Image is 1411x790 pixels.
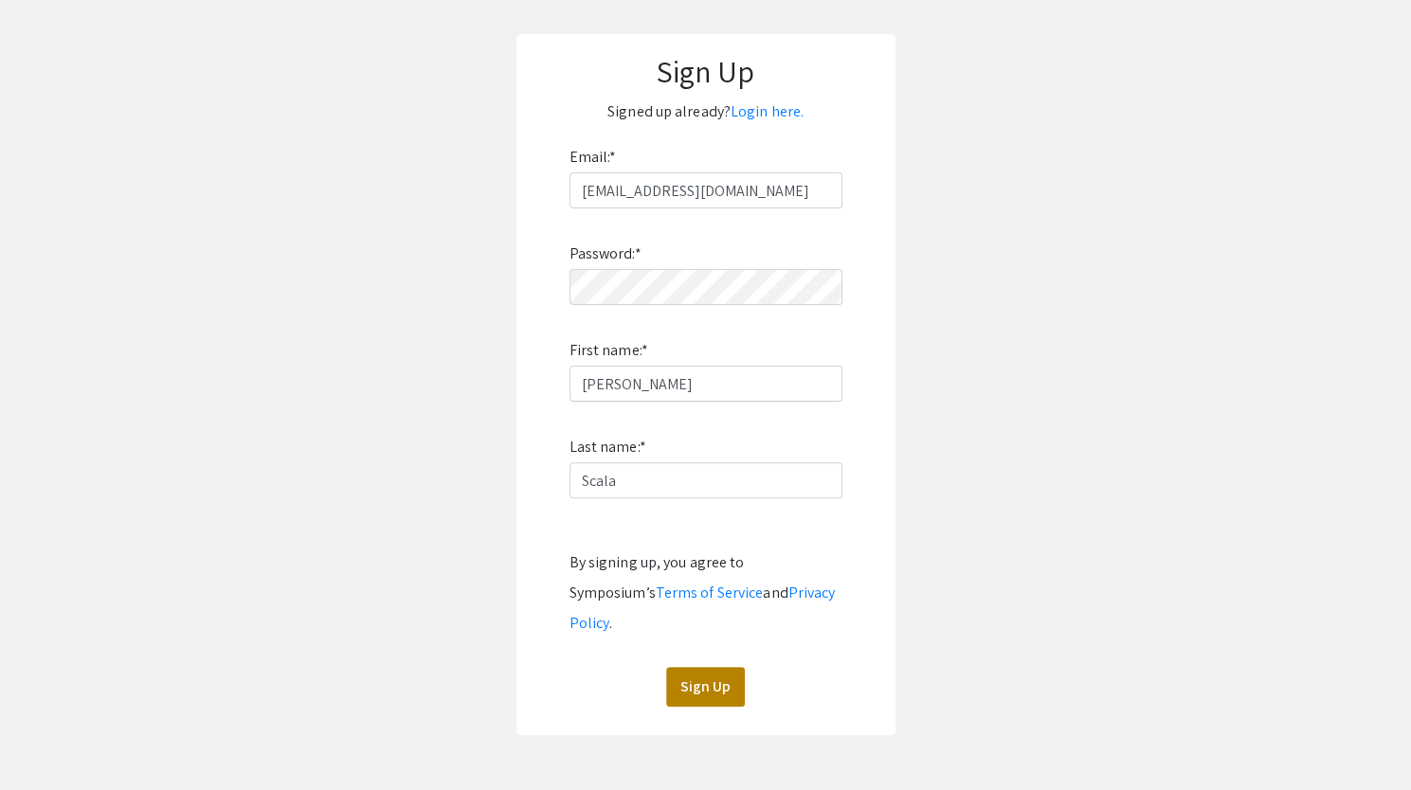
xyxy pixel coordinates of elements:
a: Login here. [731,101,804,121]
h1: Sign Up [535,53,877,89]
label: Password: [570,239,642,269]
div: By signing up, you agree to Symposium’s and . [570,548,842,638]
iframe: Chat [14,705,81,776]
a: Terms of Service [656,583,764,602]
label: First name: [570,335,648,366]
label: Email: [570,142,617,172]
button: Sign Up [666,667,745,707]
label: Last name: [570,432,646,462]
p: Signed up already? [535,97,877,127]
